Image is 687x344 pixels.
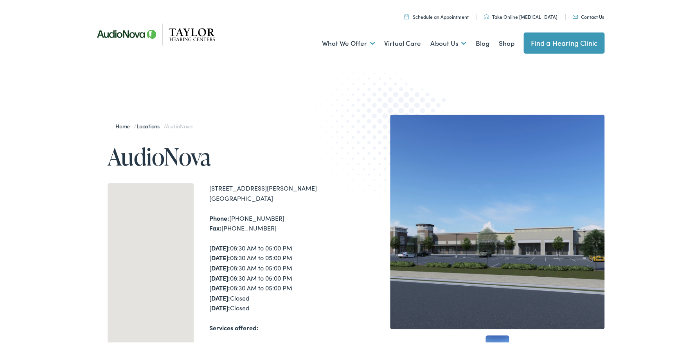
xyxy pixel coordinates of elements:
strong: [DATE]: [209,242,230,251]
a: Locations [137,121,164,129]
span: AudioNova [166,121,192,129]
h1: AudioNova [108,142,346,168]
a: What We Offer [322,28,375,57]
strong: Fax: [209,222,221,231]
strong: [DATE]: [209,282,230,291]
strong: [DATE]: [209,262,230,271]
div: 08:30 AM to 05:00 PM 08:30 AM to 05:00 PM 08:30 AM to 05:00 PM 08:30 AM to 05:00 PM 08:30 AM to 0... [209,242,346,312]
strong: [DATE]: [209,292,230,301]
img: utility icon [484,13,489,18]
a: Home [115,121,134,129]
strong: Phone: [209,213,229,221]
a: Contact Us [572,12,604,19]
strong: [DATE]: [209,252,230,261]
div: [STREET_ADDRESS][PERSON_NAME] [GEOGRAPHIC_DATA] [209,182,346,202]
a: Schedule an Appointment [404,12,469,19]
img: utility icon [404,13,409,18]
strong: [DATE]: [209,272,230,281]
a: Virtual Care [384,28,421,57]
strong: [DATE]: [209,302,230,311]
a: Shop [498,28,514,57]
a: About Us [430,28,466,57]
strong: Services offered: [209,322,259,331]
img: utility icon [572,14,578,18]
a: Blog [475,28,489,57]
div: [PHONE_NUMBER] [PHONE_NUMBER] [209,212,346,232]
a: Find a Hearing Clinic [523,31,604,52]
span: / / [115,121,192,129]
a: Take Online [MEDICAL_DATA] [484,12,558,19]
